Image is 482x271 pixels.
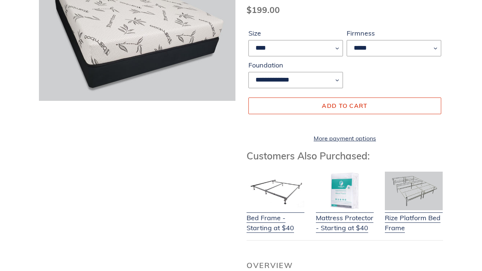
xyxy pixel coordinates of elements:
a: Mattress Protector - Starting at $40 [316,204,374,233]
span: $199.00 [247,4,280,15]
button: Add to cart [248,98,441,114]
label: Foundation [248,60,343,70]
a: Rize Platform Bed Frame [385,204,443,233]
a: More payment options [248,134,441,143]
img: Adjustable Base [385,172,443,210]
span: Add to cart [322,102,367,109]
img: Bed Frame [247,172,304,210]
h2: Overview [247,261,443,270]
img: Mattress Protector [316,172,374,210]
a: Bed Frame - Starting at $40 [247,204,304,233]
label: Firmness [347,28,441,38]
h3: Customers Also Purchased: [247,150,443,162]
label: Size [248,28,343,38]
